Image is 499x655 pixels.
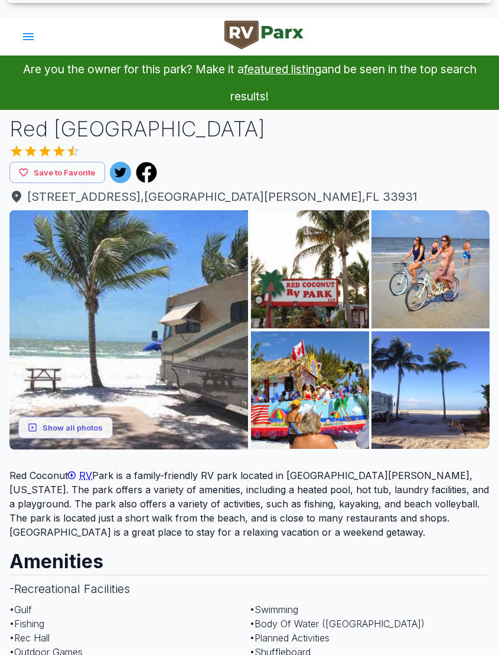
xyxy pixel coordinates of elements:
[79,470,92,481] span: RV
[9,468,490,539] p: Red Coconut Park is a family-friendly RV park located in [GEOGRAPHIC_DATA][PERSON_NAME], [US_STAT...
[250,604,298,615] span: • Swimming
[9,210,248,449] img: AAcXr8o6y0F-NLy5OXP-6d8kvXpald8MTWtJwLi2Gnh-aoAASEVxfgYIRINOtpSYPxmL-leAVODE9sUdn2zkgNz87l8Wz2J4o...
[371,210,490,328] img: AAcXr8pnrS1cnB9esKzSUTebKkfeCzeWBrPWf5slHJjZFckDqC-OmPt3K1lhQ6_NptQXdIKhGBaHowiKHKi6BnI3D2pwYxIHo...
[18,416,113,438] button: Show all photos
[251,210,369,328] img: AAcXr8oyxOeySnna2n6a4K8euY_sUzCs3VwvBAt1OPkUMCSwr_7a8PEymmZy5hlP_94o8BL71n34uap8_CsF2N3a-_z8lnyxt...
[14,56,485,110] p: Are you the owner for this park? Make it a and be seen in the top search results!
[9,539,490,575] h2: Amenities
[9,632,50,644] span: • Rec Hall
[251,331,369,449] img: AAcXr8ph_75eiK_ZdE9nbr4urMX_pz663tUWagWL_E9yIcVczNR_7sHE6jPBINBsJCk4zMiaerWlSCCITfcaDhHhLKx89IORZ...
[9,115,490,144] h1: Red [GEOGRAPHIC_DATA]
[224,21,304,53] a: RVParx Logo
[68,470,92,481] a: RV
[9,575,490,602] h3: - Recreational Facilities
[9,188,490,206] span: [STREET_ADDRESS] , [GEOGRAPHIC_DATA][PERSON_NAME] , FL 33931
[371,331,490,449] img: AAcXr8pxx0-qSd8JdElyrQG9l9ryMjgItN7uNCGo1u3g7GzDIEXecHq3v355ldP60zoPG4vGZNLSWN9y_B5yea3lqTLZA_2wW...
[9,618,44,630] span: • Fishing
[14,22,43,51] button: account of current user
[250,618,425,630] span: • Body Of Water ([GEOGRAPHIC_DATA])
[244,62,321,76] a: featured listing
[250,632,330,644] span: • Planned Activities
[9,188,490,206] a: [STREET_ADDRESS],[GEOGRAPHIC_DATA][PERSON_NAME],FL 33931
[224,21,304,49] img: RVParx Logo
[9,604,32,615] span: • Gulf
[9,162,105,184] button: Save to Favorite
